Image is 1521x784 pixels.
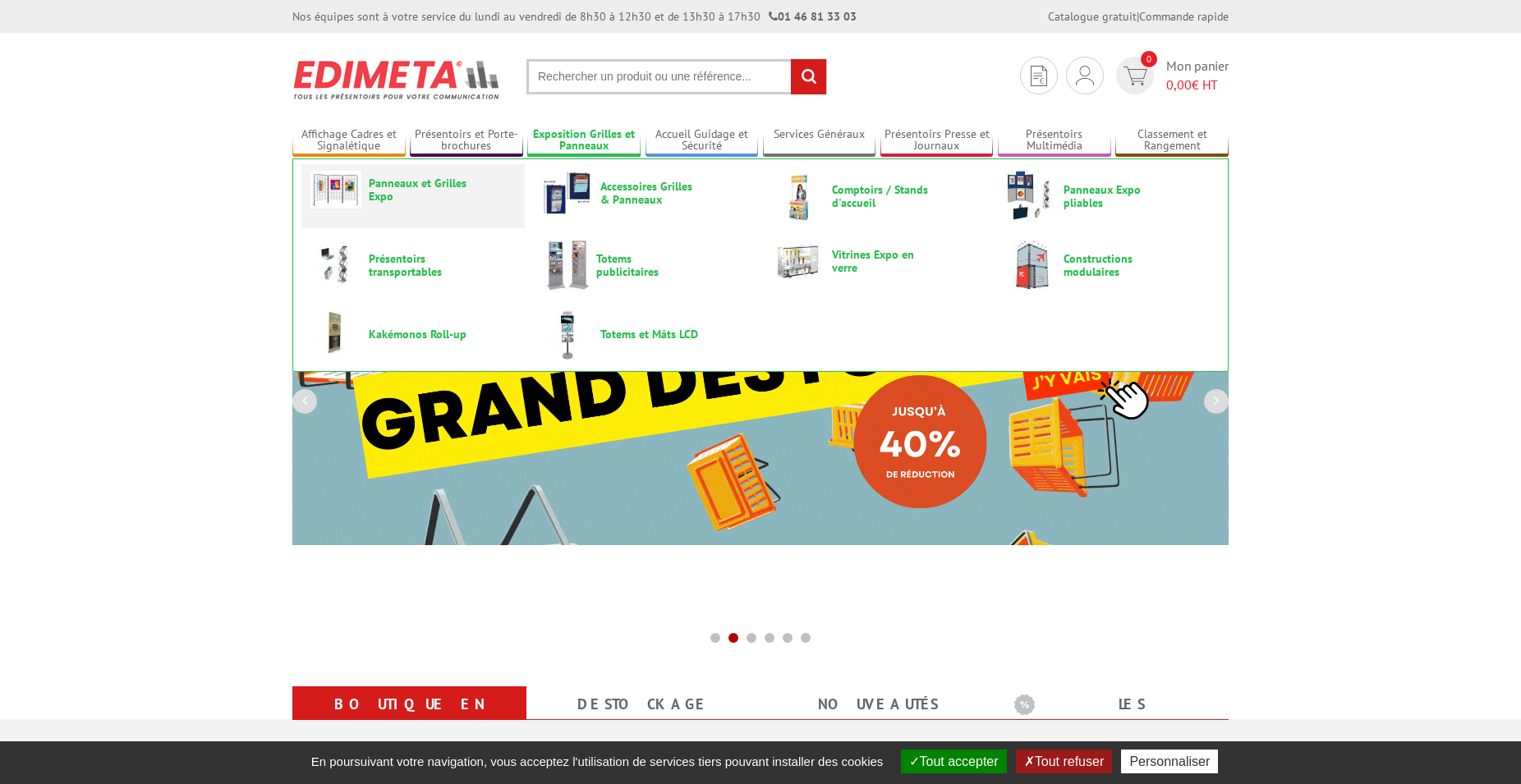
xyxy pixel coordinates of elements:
a: Boutique en ligne [312,690,507,749]
a: Accueil Guidage et Sécurité [646,127,759,154]
button: Tout refuser [1016,750,1112,773]
a: Affichage Cadres et Signalétique [292,127,406,154]
b: Les promotions [1014,690,1220,722]
img: devis rapide [1124,66,1147,85]
img: Vitrines Expo en verre [774,240,825,282]
a: Services Généraux [763,127,876,154]
img: Présentoir, panneau, stand - Edimeta - PLV, affichage, mobilier bureau, entreprise [292,49,502,110]
a: Les promotions [1014,690,1209,749]
a: Classement et Rangement [1115,127,1229,154]
a: Présentoirs Multimédia [998,127,1111,154]
span: En poursuivant votre navigation, vous acceptez l'utilisation de services tiers pouvant installer ... [303,754,892,768]
a: Panneaux et Grilles Expo [310,171,516,209]
span: € HT [1166,76,1229,94]
a: Accessoires Grilles & Panneaux [542,171,747,215]
input: rechercher [791,59,826,94]
span: 0 [1141,51,1157,67]
a: Kakémonos Roll-up [310,309,516,360]
span: Accessoires Grilles & Panneaux [600,180,699,206]
a: Catalogue gratuit [1048,9,1137,24]
span: Vitrines Expo en verre [832,248,931,274]
button: Personnaliser (fenêtre modale) [1121,750,1218,773]
span: Kakémonos Roll-up [369,328,467,341]
span: Totems publicitaires [596,252,695,278]
img: Totems publicitaires [542,240,589,291]
a: Totems et Mâts LCD [542,309,747,360]
a: Présentoirs transportables [310,240,516,291]
a: Totems publicitaires [542,240,747,291]
span: Mon panier [1166,57,1229,94]
a: nouveautés [780,690,975,719]
strong: 01 46 81 33 03 [769,9,857,24]
img: Kakémonos Roll-up [310,309,361,360]
a: devis rapide 0 Mon panier 0,00€ HT [1112,57,1229,94]
input: Rechercher un produit ou une référence... [526,59,827,94]
a: Exposition Grilles et Panneaux [527,127,641,154]
img: Panneaux Expo pliables [1005,171,1056,222]
img: devis rapide [1076,66,1094,85]
a: Commande rapide [1139,9,1229,24]
img: devis rapide [1031,66,1047,86]
span: Totems et Mâts LCD [600,328,699,341]
img: Comptoirs / Stands d'accueil [774,171,825,222]
span: Constructions modulaires [1064,252,1162,278]
img: Présentoirs transportables [310,240,361,291]
img: Accessoires Grilles & Panneaux [542,171,593,215]
span: 0,00 [1166,76,1192,93]
img: Totems et Mâts LCD [542,309,593,360]
img: Panneaux et Grilles Expo [310,171,361,209]
img: Constructions modulaires [1005,240,1056,291]
div: | [1048,8,1229,25]
a: Présentoirs Presse et Journaux [880,127,994,154]
span: Comptoirs / Stands d'accueil [832,183,931,209]
a: Comptoirs / Stands d'accueil [774,171,979,222]
a: Panneaux Expo pliables [1005,171,1211,222]
a: Destockage [546,690,741,719]
a: Constructions modulaires [1005,240,1211,291]
span: Présentoirs transportables [369,252,467,278]
span: Panneaux et Grilles Expo [369,177,467,203]
div: Nos équipes sont à votre service du lundi au vendredi de 8h30 à 12h30 et de 13h30 à 17h30 [292,8,857,25]
span: Panneaux Expo pliables [1064,183,1162,209]
button: Tout accepter [901,750,1007,773]
a: Vitrines Expo en verre [774,240,979,282]
a: Présentoirs et Porte-brochures [410,127,523,154]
